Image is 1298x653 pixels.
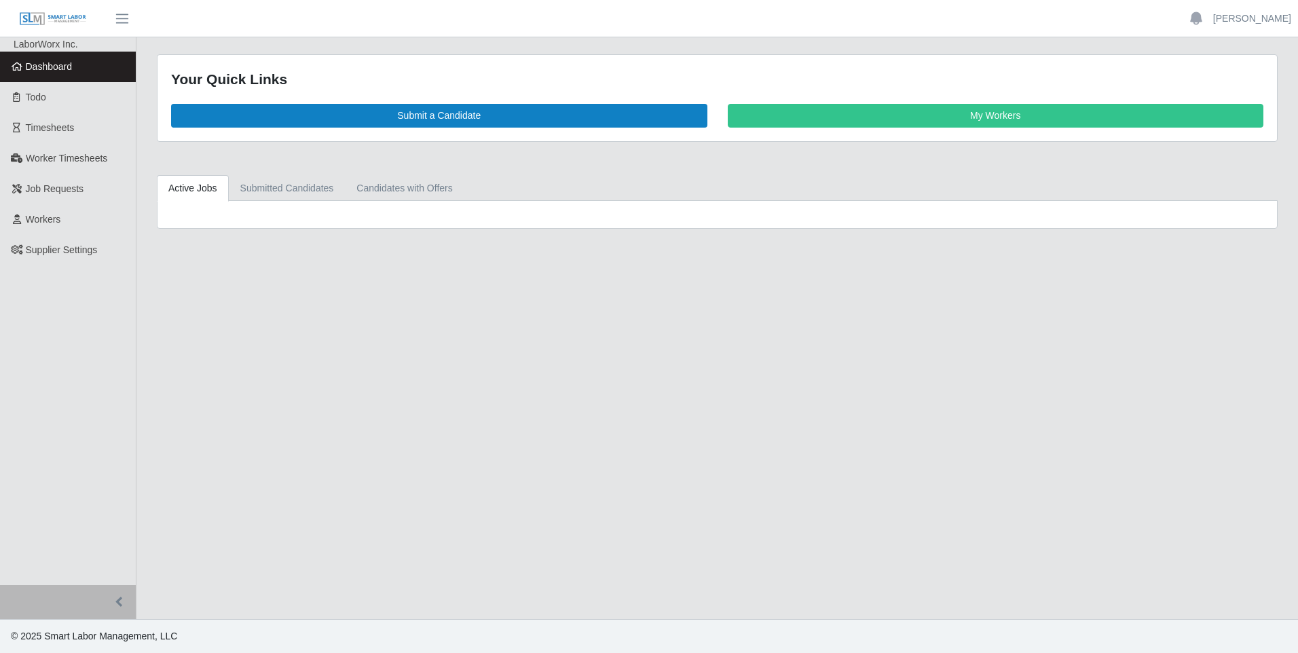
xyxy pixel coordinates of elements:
[26,61,73,72] span: Dashboard
[26,183,84,194] span: Job Requests
[26,122,75,133] span: Timesheets
[1213,12,1291,26] a: [PERSON_NAME]
[26,214,61,225] span: Workers
[171,69,1263,90] div: Your Quick Links
[345,175,464,202] a: Candidates with Offers
[26,153,107,164] span: Worker Timesheets
[26,244,98,255] span: Supplier Settings
[11,631,177,641] span: © 2025 Smart Labor Management, LLC
[229,175,346,202] a: Submitted Candidates
[19,12,87,26] img: SLM Logo
[14,39,78,50] span: LaborWorx Inc.
[171,104,707,128] a: Submit a Candidate
[728,104,1264,128] a: My Workers
[26,92,46,102] span: Todo
[157,175,229,202] a: Active Jobs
